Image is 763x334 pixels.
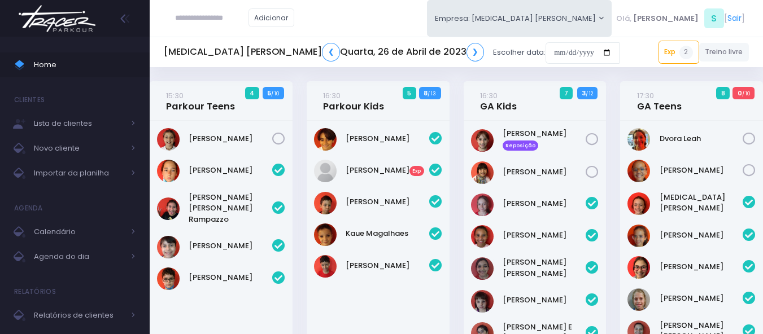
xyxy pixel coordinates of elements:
h4: Clientes [14,89,45,111]
small: / 10 [271,90,279,97]
span: 7 [560,87,573,99]
span: [PERSON_NAME] [633,13,699,24]
a: [PERSON_NAME] [346,133,429,144]
a: [PERSON_NAME] [503,198,586,209]
a: [PERSON_NAME] [503,166,586,178]
span: 8 [716,87,730,99]
img: Bruna Dias [471,129,494,152]
a: [PERSON_NAME] Reposição [503,128,586,151]
small: / 12 [586,90,593,97]
img: Kaue Magalhaes Belo [314,223,337,246]
a: [PERSON_NAME]Exp [346,165,429,176]
span: Importar da planilha [34,166,124,181]
a: [PERSON_NAME] [346,196,429,208]
img: Miguel Penna Ferreira [157,267,180,290]
a: [PERSON_NAME] [503,230,586,241]
img: Fernanda Alves Garrido Gacitua [627,225,650,247]
a: Dvora Leah [660,133,743,144]
a: [PERSON_NAME] [660,261,743,273]
img: Bianca Gabriela Pereira da Cunha [471,225,494,248]
h4: Relatórios [14,280,56,303]
a: 15:30Parkour Teens [166,90,235,112]
strong: 0 [738,89,742,98]
small: 16:30 [323,90,341,101]
small: / 10 [742,90,750,97]
a: [PERSON_NAME] [346,260,429,271]
strong: 5 [267,89,271,98]
span: Olá, [616,13,631,24]
small: 17:30 [637,90,654,101]
a: Sair [727,12,742,24]
a: [PERSON_NAME] [189,272,272,283]
img: Luigi Giusti Vitorino [157,236,180,258]
small: / 13 [428,90,436,97]
strong: 3 [582,89,586,98]
strong: 8 [424,89,428,98]
img: Antonella Ferreira Pascarelli Pinto [471,194,494,216]
span: 4 [245,87,259,99]
a: [MEDICAL_DATA][PERSON_NAME] [660,192,743,214]
a: [PERSON_NAME] [PERSON_NAME] Rampazzo [189,192,272,225]
h5: [MEDICAL_DATA] [PERSON_NAME] Quarta, 26 de Abril de 2023 [164,43,484,61]
a: 17:30GA Teens [637,90,682,112]
a: [PERSON_NAME] [503,295,586,306]
img: Jamile Perdon Danielian [627,288,650,311]
img: Allegra Montanari Ferreira [627,192,650,215]
a: [PERSON_NAME] [189,133,272,144]
span: Reposição [503,140,539,151]
img: Julia Oshiro [471,161,494,184]
a: [PERSON_NAME] [660,165,743,176]
span: Novo cliente [34,141,124,156]
small: 15:30 [166,90,184,101]
a: [PERSON_NAME] [189,240,272,252]
img: Clara Souza Salles [471,257,494,280]
span: 5 [403,87,416,99]
img: João Pedro Alves Rampazzo [157,197,180,220]
span: Home [34,58,136,72]
img: Arthur Dias [314,128,337,151]
img: Gabriela Guzzi de Almeida [157,128,180,151]
a: Exp2 [659,41,699,63]
img: Beatriz Menezes Lanzoti [314,160,337,182]
a: [PERSON_NAME] [PERSON_NAME] [503,257,586,279]
a: 16:30Parkour Kids [323,90,384,112]
span: Lista de clientes [34,116,124,131]
span: Calendário [34,225,124,239]
a: [PERSON_NAME] [660,293,743,304]
a: Kaue Magalhaes [346,228,429,239]
a: [PERSON_NAME] [189,165,272,176]
img: Dvora Leah Begun [627,128,650,151]
span: S [704,8,724,28]
div: Escolher data: [164,39,620,65]
span: Agenda do dia [34,249,124,264]
img: Hanna Antebi [627,256,650,279]
img: Daniel Sanches Abdala [157,160,180,182]
span: Exp [409,166,424,176]
div: [ ] [612,6,749,31]
a: ❮ [322,43,340,61]
img: Isabella formigoni [471,290,494,313]
a: 16:30GA Kids [480,90,517,112]
span: 2 [679,46,693,59]
a: Treino livre [699,43,749,61]
a: Adicionar [248,8,295,27]
a: ❯ [466,43,485,61]
img: Miguel Ramalho de Abreu [314,255,337,278]
h4: Agenda [14,197,43,219]
img: Gabriela Alves Garrido Gacitua [627,160,650,182]
img: Gabriel Ramalho de Abreu [314,192,337,214]
a: [PERSON_NAME] [660,230,743,241]
small: 16:30 [480,90,498,101]
span: Relatórios de clientes [34,308,124,323]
